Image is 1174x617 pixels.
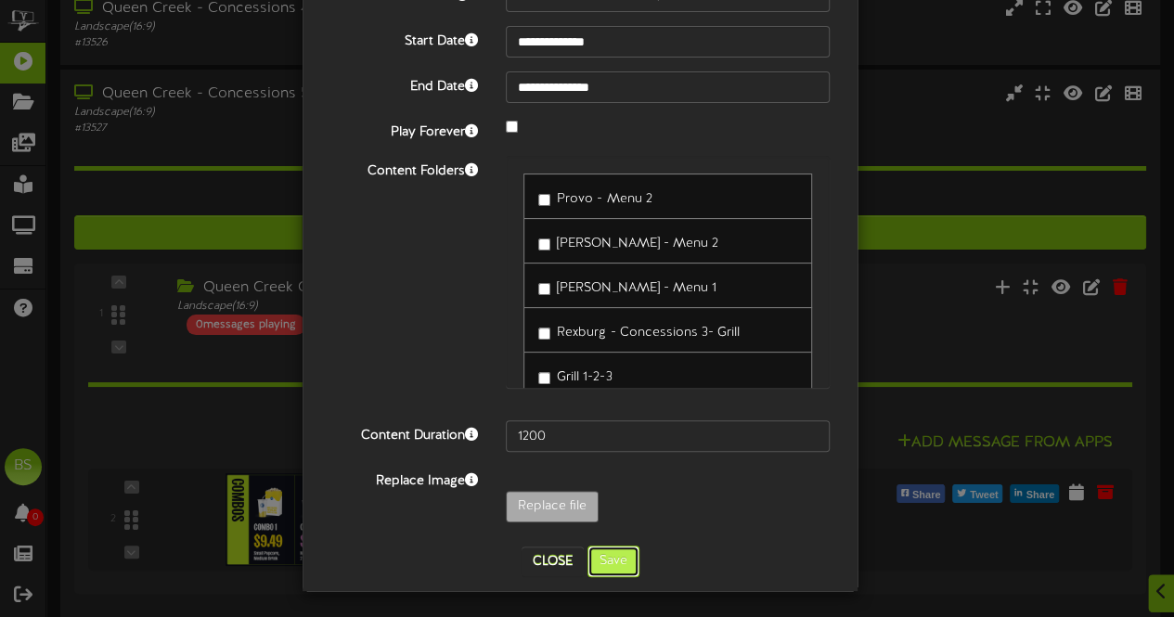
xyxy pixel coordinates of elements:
button: Save [587,546,639,577]
span: Provo - Menu 2 [557,192,652,206]
label: Play Forever [316,117,492,142]
span: [PERSON_NAME] - Menu 2 [557,237,717,251]
span: Grill 1-2-3 [557,370,612,384]
label: Content Duration [316,420,492,445]
input: [PERSON_NAME] - Menu 2 [538,238,550,251]
input: [PERSON_NAME] - Menu 1 [538,283,550,295]
span: Rexburg - Concessions 3- Grill [557,326,739,340]
label: Start Date [316,26,492,51]
input: 15 [506,420,830,452]
input: Rexburg - Concessions 3- Grill [538,328,550,340]
label: Replace Image [316,466,492,491]
button: Close [522,546,584,576]
input: Provo - Menu 2 [538,194,550,206]
label: End Date [316,71,492,96]
span: [PERSON_NAME] - Menu 1 [557,281,716,295]
label: Content Folders [316,156,492,181]
input: Grill 1-2-3 [538,372,550,384]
